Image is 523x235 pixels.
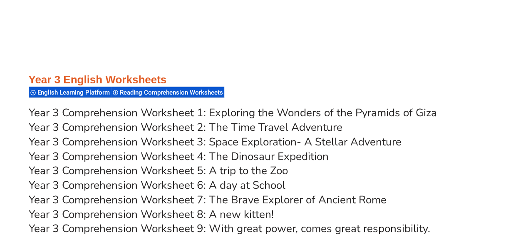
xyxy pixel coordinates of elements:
iframe: Chat Widget [384,141,523,235]
a: Year 3 Comprehension Worksheet 2: The Time Travel Adventure [29,120,342,135]
a: Year 3 Comprehension Worksheet 8: A new kitten! [29,207,274,222]
a: Year 3 Comprehension Worksheet 6: A day at School [29,178,285,192]
a: Year 3 Comprehension Worksheet 3: Space Exploration- A Stellar Adventure [29,135,402,149]
div: English Learning Platform [29,87,111,98]
span: Reading Comprehension Worksheets [120,89,226,96]
a: Year 3 Comprehension Worksheet 5: A trip to the Zoo [29,163,288,178]
a: Year 3 Comprehension Worksheet 4: The Dinosaur Expedition [29,149,329,164]
h3: Year 3 English Worksheets [29,73,495,87]
a: Year 3 Comprehension Worksheet 7: The Brave Explorer of Ancient Rome [29,192,387,207]
a: Year 3 Comprehension Worksheet 1: Exploring the Wonders of the Pyramids of Giza [29,105,437,120]
div: Reading Comprehension Worksheets [111,87,224,98]
span: English Learning Platform [37,89,112,96]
